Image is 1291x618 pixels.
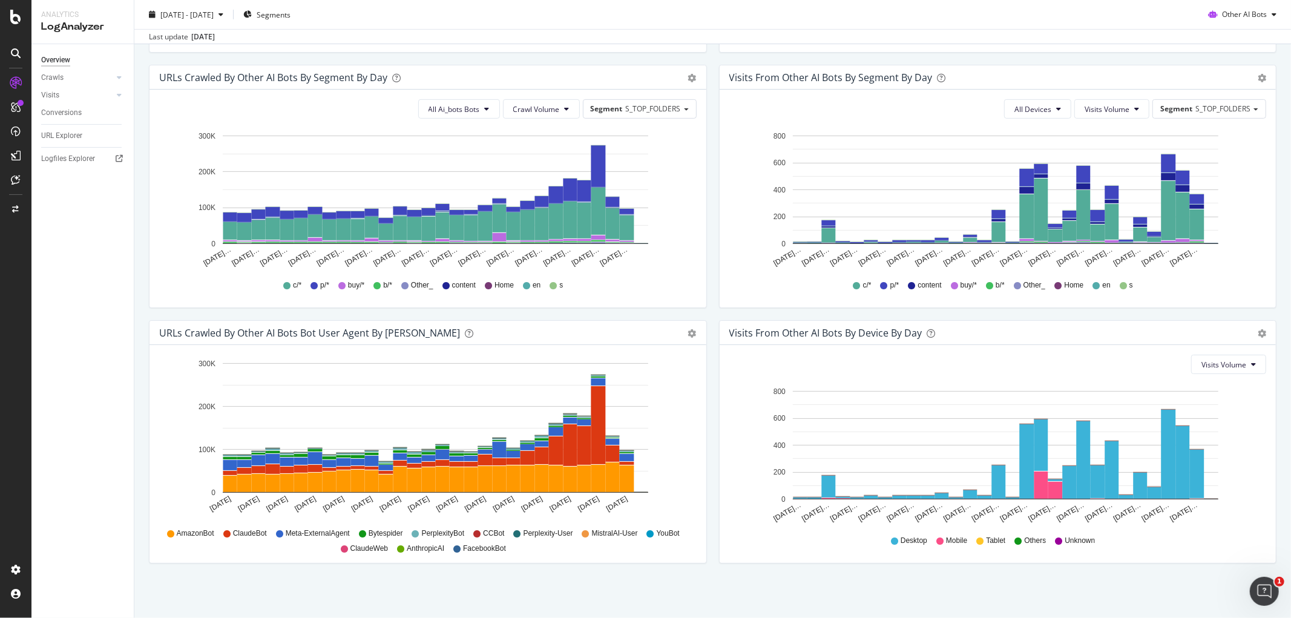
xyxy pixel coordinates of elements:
button: Visits Volume [1191,355,1266,374]
span: Home [494,280,514,291]
button: Visits Volume [1074,99,1149,119]
text: [DATE] [350,495,374,513]
span: Segment [591,104,623,114]
span: s [559,280,563,291]
text: [DATE] [237,495,261,513]
span: S_TOP_FOLDERS [1195,104,1250,114]
span: Visits Volume [1201,360,1246,370]
span: content [918,280,941,291]
iframe: Intercom live chat [1250,577,1279,606]
div: Analytics [41,10,124,20]
span: Crawl Volume [513,104,560,114]
text: [DATE] [605,495,629,513]
span: buy/* [348,280,364,291]
span: Others [1024,536,1046,546]
text: 0 [211,488,215,497]
span: Visits Volume [1085,104,1129,114]
text: 0 [211,240,215,248]
div: gear [688,74,697,82]
text: 100K [199,204,215,212]
span: Segments [257,9,291,19]
div: Visits From Other AI Bots By Device By Day [729,327,922,339]
a: Conversions [41,107,125,119]
span: Mobile [946,536,967,546]
div: Overview [41,54,70,67]
text: 300K [199,132,215,140]
span: Meta-ExternalAgent [286,528,350,539]
text: [DATE] [520,495,544,513]
text: 800 [773,387,785,396]
text: [DATE] [407,495,431,513]
text: 600 [773,414,785,422]
span: Other_ [411,280,433,291]
div: gear [688,329,697,338]
div: URL Explorer [41,130,82,142]
span: All Ai_bots Bots [429,104,480,114]
text: 200 [773,212,785,221]
span: buy/* [961,280,977,291]
div: gear [1258,329,1266,338]
text: 800 [773,132,785,140]
span: FacebookBot [463,544,506,554]
text: 300K [199,360,215,368]
text: [DATE] [208,495,232,513]
span: Segment [1160,104,1192,114]
span: YouBot [657,528,680,539]
div: Conversions [41,107,82,119]
div: URLs Crawled by Other AI Bots bot User Agent By [PERSON_NAME] [159,327,460,339]
span: Unknown [1065,536,1095,546]
svg: A chart. [729,384,1261,524]
text: [DATE] [548,495,573,513]
span: en [1102,280,1110,291]
span: PerplexityBot [422,528,465,539]
text: 200K [199,403,215,411]
a: URL Explorer [41,130,125,142]
span: Bytespider [369,528,403,539]
text: [DATE] [435,495,459,513]
text: [DATE] [463,495,487,513]
div: Crawls [41,71,64,84]
span: Other AI Bots [1222,9,1267,19]
a: Logfiles Explorer [41,153,125,165]
span: [DATE] - [DATE] [160,9,214,19]
svg: A chart. [159,355,691,523]
span: ClaudeWeb [350,544,388,554]
span: Tablet [986,536,1005,546]
text: 400 [773,186,785,194]
text: [DATE] [321,495,346,513]
span: CCBot [483,528,504,539]
a: Visits [41,89,113,102]
span: ClaudeBot [233,528,267,539]
div: gear [1258,74,1266,82]
a: Crawls [41,71,113,84]
button: Other AI Bots [1203,5,1281,24]
span: Home [1064,280,1083,291]
span: s [1129,280,1133,291]
span: Perplexity-User [524,528,573,539]
button: Segments [238,5,295,24]
div: Visits from Other AI Bots By Segment By Day [729,71,933,84]
div: Last update [149,31,215,42]
text: 0 [781,240,786,248]
a: Overview [41,54,125,67]
span: MistralAI-User [592,528,638,539]
span: Other_ [1023,280,1046,291]
button: All Devices [1004,99,1071,119]
text: [DATE] [576,495,600,513]
text: [DATE] [265,495,289,513]
div: LogAnalyzer [41,20,124,34]
span: S_TOP_FOLDERS [626,104,681,114]
span: 1 [1275,577,1284,587]
span: AmazonBot [177,528,214,539]
text: 400 [773,441,785,450]
span: Desktop [901,536,927,546]
text: [DATE] [491,495,516,513]
div: [DATE] [191,31,215,42]
text: 200K [199,168,215,176]
svg: A chart. [729,128,1261,269]
div: Logfiles Explorer [41,153,95,165]
button: [DATE] - [DATE] [144,5,228,24]
button: Crawl Volume [503,99,580,119]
